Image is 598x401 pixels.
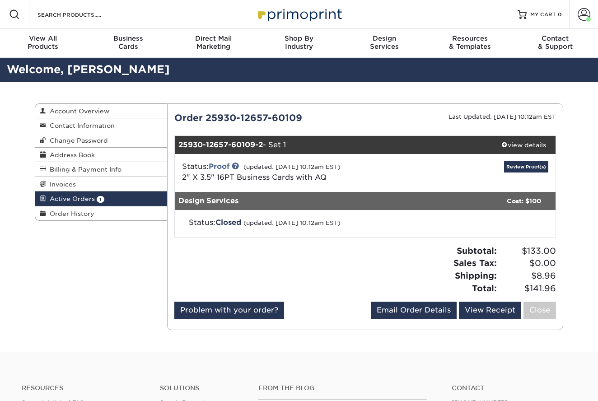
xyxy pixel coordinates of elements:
small: (updated: [DATE] 10:12am EST) [243,163,341,170]
input: SEARCH PRODUCTS..... [37,9,125,20]
a: Address Book [35,148,167,162]
span: Contact Information [46,122,115,129]
a: Billing & Payment Info [35,162,167,177]
div: - Set 1 [175,136,492,154]
a: Order History [35,206,167,220]
a: Change Password [35,133,167,148]
span: $0.00 [500,257,556,270]
span: 0 [558,11,562,18]
span: Contact [513,34,598,42]
a: DesignServices [342,29,427,58]
a: Invoices [35,177,167,191]
div: Status: [175,161,429,183]
span: Direct Mail [171,34,256,42]
h4: Solutions [160,384,245,392]
div: view details [492,140,556,149]
h4: From the Blog [258,384,427,392]
a: Email Order Details [371,302,457,319]
span: Business [85,34,171,42]
a: BusinessCards [85,29,171,58]
div: Status: [182,217,426,228]
a: Contact [452,384,576,392]
span: Order History [46,210,94,217]
span: 1 [97,196,104,203]
a: Problem with your order? [174,302,284,319]
div: Services [342,34,427,51]
a: Account Overview [35,104,167,118]
div: Marketing [171,34,256,51]
div: Cards [85,34,171,51]
span: $133.00 [500,245,556,257]
a: Review Proof(s) [504,161,548,173]
a: Contact Information [35,118,167,133]
a: Contact& Support [513,29,598,58]
span: Change Password [46,137,108,144]
div: Order 25930-12657-60109 [168,111,365,125]
a: Proof [209,162,229,171]
a: view details [492,136,556,154]
h4: Resources [22,384,146,392]
a: 2" X 3.5" 16PT Business Cards with AQ [182,173,327,182]
span: $8.96 [500,270,556,282]
span: $141.96 [500,282,556,295]
strong: Sales Tax: [453,258,497,268]
span: Account Overview [46,107,109,115]
a: Close [523,302,556,319]
span: Design [342,34,427,42]
span: Address Book [46,151,95,159]
strong: Design Services [178,196,238,205]
div: & Templates [427,34,513,51]
a: Resources& Templates [427,29,513,58]
span: Invoices [46,181,76,188]
small: (updated: [DATE] 10:12am EST) [243,219,341,226]
strong: Total: [472,283,497,293]
div: Industry [256,34,341,51]
strong: 25930-12657-60109-2 [178,140,263,149]
span: Resources [427,34,513,42]
span: Shop By [256,34,341,42]
span: Billing & Payment Info [46,166,121,173]
a: Direct MailMarketing [171,29,256,58]
strong: Shipping: [455,270,497,280]
strong: Subtotal: [457,246,497,256]
a: Active Orders 1 [35,191,167,206]
a: View Receipt [459,302,521,319]
div: & Support [513,34,598,51]
span: Closed [215,218,241,227]
strong: Cost: $100 [507,197,541,205]
span: Active Orders [46,195,95,202]
span: MY CART [530,11,556,19]
a: Shop ByIndustry [256,29,341,58]
small: Last Updated: [DATE] 10:12am EST [448,113,556,120]
img: Primoprint [254,5,344,24]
